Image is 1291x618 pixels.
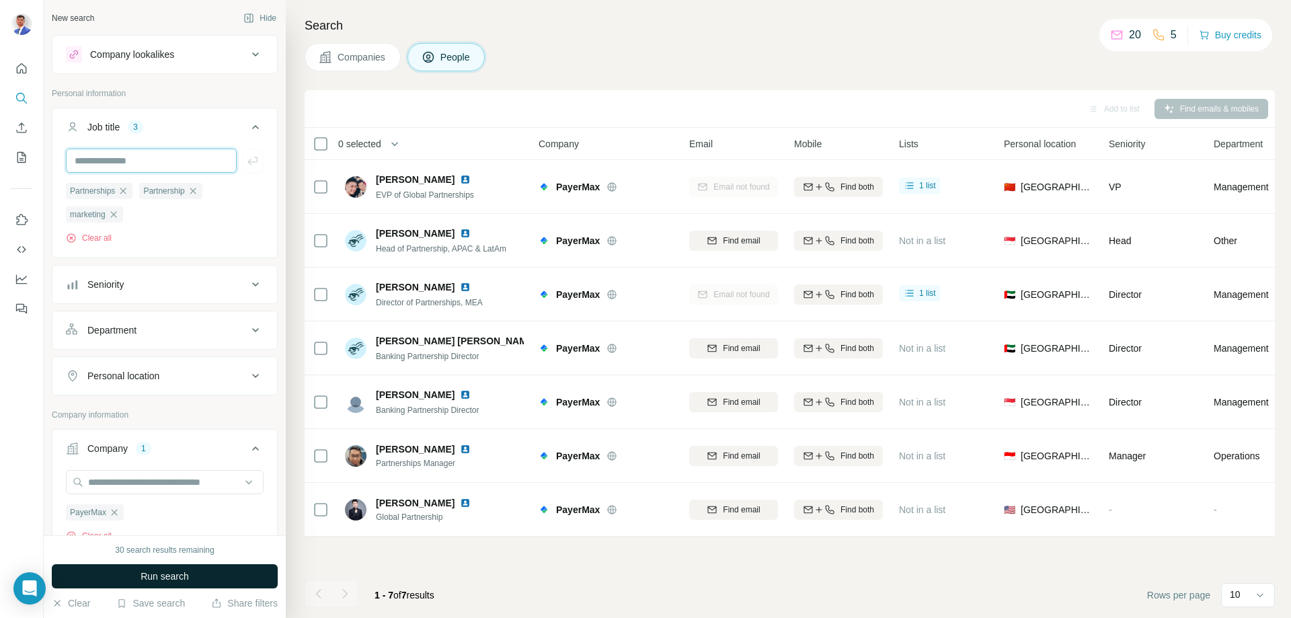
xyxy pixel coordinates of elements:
[345,230,366,252] img: Avatar
[52,111,277,149] button: Job title3
[338,50,387,64] span: Companies
[539,137,579,151] span: Company
[460,174,471,185] img: LinkedIn logo
[689,392,778,412] button: Find email
[1004,503,1015,516] span: 🇺🇸
[1021,288,1093,301] span: [GEOGRAPHIC_DATA]
[1129,27,1141,43] p: 20
[919,180,936,192] span: 1 list
[556,503,600,516] span: PayerMax
[376,496,455,510] span: [PERSON_NAME]
[87,442,128,455] div: Company
[393,590,401,601] span: of
[689,446,778,466] button: Find email
[1004,342,1015,355] span: 🇦🇪
[1109,137,1145,151] span: Seniority
[899,451,945,461] span: Not in a list
[840,396,874,408] span: Find both
[1109,397,1142,408] span: Director
[234,8,286,28] button: Hide
[539,289,549,300] img: Logo of PayerMax
[375,590,393,601] span: 1 - 7
[52,409,278,421] p: Company information
[66,530,112,542] button: Clear all
[143,185,184,197] span: Partnership
[1004,234,1015,247] span: 🇸🇬
[1199,26,1261,44] button: Buy credits
[1109,451,1146,461] span: Manager
[11,145,32,169] button: My lists
[539,182,549,192] img: Logo of PayerMax
[87,369,159,383] div: Personal location
[899,504,945,515] span: Not in a list
[11,116,32,140] button: Enrich CSV
[794,137,822,151] span: Mobile
[136,442,151,455] div: 1
[87,323,136,337] div: Department
[539,451,549,461] img: Logo of PayerMax
[376,457,487,469] span: Partnerships Manager
[1214,137,1263,151] span: Department
[1021,234,1093,247] span: [GEOGRAPHIC_DATA]
[52,596,90,610] button: Clear
[52,87,278,100] p: Personal information
[689,137,713,151] span: Email
[1214,180,1269,194] span: Management
[840,342,874,354] span: Find both
[840,450,874,462] span: Find both
[376,280,455,294] span: [PERSON_NAME]
[840,235,874,247] span: Find both
[1004,180,1015,194] span: 🇨🇳
[52,38,277,71] button: Company lookalikes
[556,180,600,194] span: PayerMax
[376,442,455,456] span: [PERSON_NAME]
[556,449,600,463] span: PayerMax
[11,208,32,232] button: Use Surfe on LinkedIn
[345,499,366,520] img: Avatar
[52,564,278,588] button: Run search
[1021,395,1093,409] span: [GEOGRAPHIC_DATA]
[899,397,945,408] span: Not in a list
[556,342,600,355] span: PayerMax
[345,391,366,413] img: Avatar
[376,227,455,240] span: [PERSON_NAME]
[345,445,366,467] img: Avatar
[1147,588,1210,602] span: Rows per page
[11,267,32,291] button: Dashboard
[1021,503,1093,516] span: [GEOGRAPHIC_DATA]
[70,506,106,518] span: PayerMax
[899,343,945,354] span: Not in a list
[376,352,479,361] span: Banking Partnership Director
[1171,27,1177,43] p: 5
[1214,395,1269,409] span: Management
[1109,182,1122,192] span: VP
[66,232,112,244] button: Clear all
[1021,449,1093,463] span: [GEOGRAPHIC_DATA]
[115,544,214,556] div: 30 search results remaining
[1004,395,1015,409] span: 🇸🇬
[723,342,760,354] span: Find email
[794,446,883,466] button: Find both
[345,284,366,305] img: Avatar
[539,504,549,515] img: Logo of PayerMax
[539,343,549,354] img: Logo of PayerMax
[345,176,366,198] img: Avatar
[1214,288,1269,301] span: Management
[376,190,474,200] span: EVP of Global Partnerships
[11,56,32,81] button: Quick start
[376,244,506,254] span: Head of Partnership, APAC & LatAm
[116,596,185,610] button: Save search
[87,120,120,134] div: Job title
[899,235,945,246] span: Not in a list
[1021,342,1093,355] span: [GEOGRAPHIC_DATA]
[376,405,479,415] span: Banking Partnership Director
[1214,449,1259,463] span: Operations
[1214,342,1269,355] span: Management
[401,590,407,601] span: 7
[1109,343,1142,354] span: Director
[840,504,874,516] span: Find both
[460,498,471,508] img: LinkedIn logo
[52,12,94,24] div: New search
[723,235,760,247] span: Find email
[1021,180,1093,194] span: [GEOGRAPHIC_DATA]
